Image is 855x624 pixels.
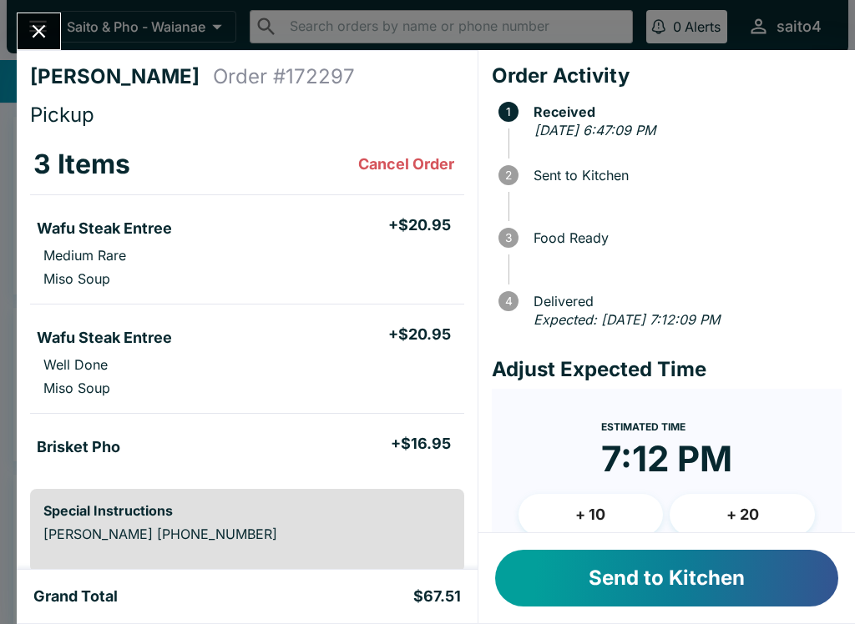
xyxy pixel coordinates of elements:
[670,494,815,536] button: + 20
[30,103,94,127] span: Pickup
[43,247,126,264] p: Medium Rare
[43,356,108,373] p: Well Done
[519,494,664,536] button: + 10
[388,215,451,235] h5: + $20.95
[504,294,512,308] text: 4
[30,134,464,476] table: orders table
[213,64,355,89] h4: Order # 172297
[388,325,451,345] h5: + $20.95
[30,64,213,89] h4: [PERSON_NAME]
[43,502,451,519] h6: Special Instructions
[37,328,172,348] h5: Wafu Steak Entree
[33,148,130,181] h3: 3 Items
[43,380,110,396] p: Miso Soup
[525,294,842,309] span: Delivered
[391,434,451,454] h5: + $16.95
[43,270,110,287] p: Miso Soup
[525,104,842,119] span: Received
[601,420,686,433] span: Estimated Time
[492,357,842,382] h4: Adjust Expected Time
[33,586,118,606] h5: Grand Total
[37,437,120,457] h5: Brisket Pho
[601,437,732,481] time: 7:12 PM
[506,105,511,118] text: 1
[525,230,842,245] span: Food Ready
[495,550,838,606] button: Send to Kitchen
[43,526,451,542] p: [PERSON_NAME] [PHONE_NUMBER]
[505,231,512,244] text: 3
[534,122,655,138] em: [DATE] 6:47:09 PM
[37,219,172,239] h5: Wafu Steak Entree
[492,63,842,88] h4: Order Activity
[352,148,461,181] button: Cancel Order
[18,13,60,49] button: Close
[413,586,461,606] h5: $67.51
[525,168,842,183] span: Sent to Kitchen
[534,311,720,328] em: Expected: [DATE] 7:12:09 PM
[505,169,512,182] text: 2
